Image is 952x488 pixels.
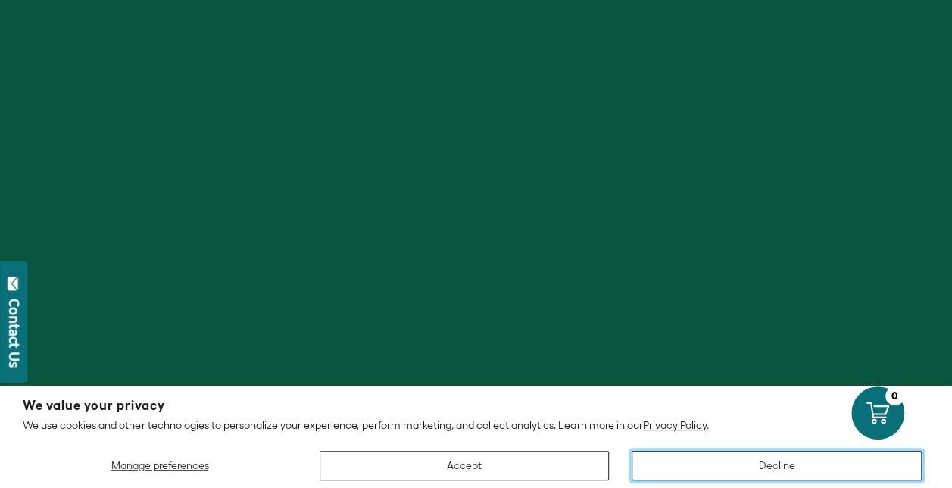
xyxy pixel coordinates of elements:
[643,419,709,431] a: Privacy Policy.
[23,399,929,412] h2: We value your privacy
[885,386,904,405] div: 0
[7,299,22,368] div: Contact Us
[320,451,610,480] button: Accept
[23,451,297,480] button: Manage preferences
[111,459,208,471] span: Manage preferences
[632,451,922,480] button: Decline
[23,418,929,432] p: We use cookies and other technologies to personalize your experience, perform marketing, and coll...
